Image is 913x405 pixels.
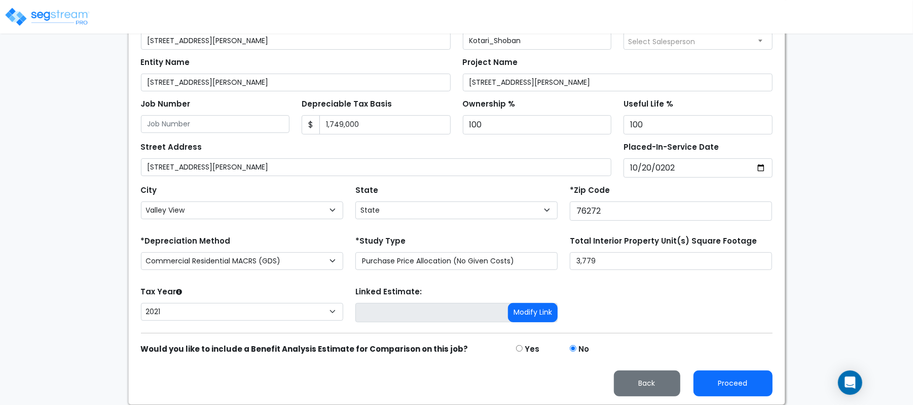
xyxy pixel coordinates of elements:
input: Useful Life % [624,115,773,134]
label: Yes [525,344,539,355]
label: Depreciable Tax Basis [302,98,392,110]
label: *Zip Code [570,185,610,196]
div: Open Intercom Messenger [838,370,862,395]
label: Project Name [463,57,518,69]
label: Total Interior Property Unit(s) Square Footage [570,235,757,247]
input: Project Name [463,74,773,91]
input: Street Address [141,158,612,176]
label: Entity Name [141,57,190,69]
input: Ownership % [463,115,612,134]
button: Back [614,370,680,396]
label: State [355,185,378,196]
label: Linked Estimate: [355,286,422,298]
label: City [141,185,157,196]
input: total square foot [570,252,772,270]
label: No [578,344,589,355]
input: Client Name [463,32,612,50]
button: Proceed [693,370,773,396]
label: Placed-In-Service Date [624,142,719,153]
input: Zip Code [570,201,772,221]
img: logo_pro_r.png [4,7,90,27]
input: Job Number [141,115,290,133]
label: Job Number [141,98,191,110]
span: $ [302,115,320,134]
strong: Would you like to include a Benefit Analysis Estimate for Comparison on this job? [141,344,468,354]
label: *Study Type [355,235,406,247]
a: Back [606,376,688,389]
span: Select Salesperson [628,37,695,47]
input: 0.00 [319,115,451,134]
label: Useful Life % [624,98,673,110]
label: Street Address [141,142,202,153]
label: *Depreciation Method [141,235,231,247]
label: Tax Year [141,286,182,298]
input: Property Name [141,32,451,50]
input: Entity Name [141,74,451,91]
button: Modify Link [508,303,558,322]
label: Ownership % [463,98,516,110]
